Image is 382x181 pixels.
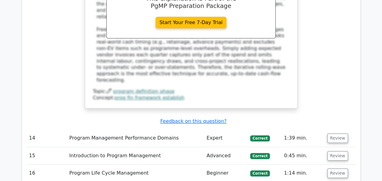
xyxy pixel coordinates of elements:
[327,133,348,143] button: Review
[93,88,289,95] div: Topic:
[250,135,270,141] span: Correct
[281,147,325,165] td: 0:45 min.
[113,88,174,94] a: program definition phase
[156,17,227,28] a: Start Your Free 7-Day Trial
[250,153,270,159] span: Correct
[67,130,204,147] td: Program Management Performance Domains
[93,95,289,101] div: Concept:
[281,130,325,147] td: 1:39 min.
[27,130,67,147] td: 14
[67,147,204,165] td: Introduction to Program Management
[115,95,184,101] a: prog fin framework establish
[327,169,348,178] button: Review
[204,147,248,165] td: Advanced
[204,130,248,147] td: Expert
[27,147,67,165] td: 15
[250,170,270,176] span: Correct
[327,151,348,161] button: Review
[160,118,226,124] a: Feedback on this question?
